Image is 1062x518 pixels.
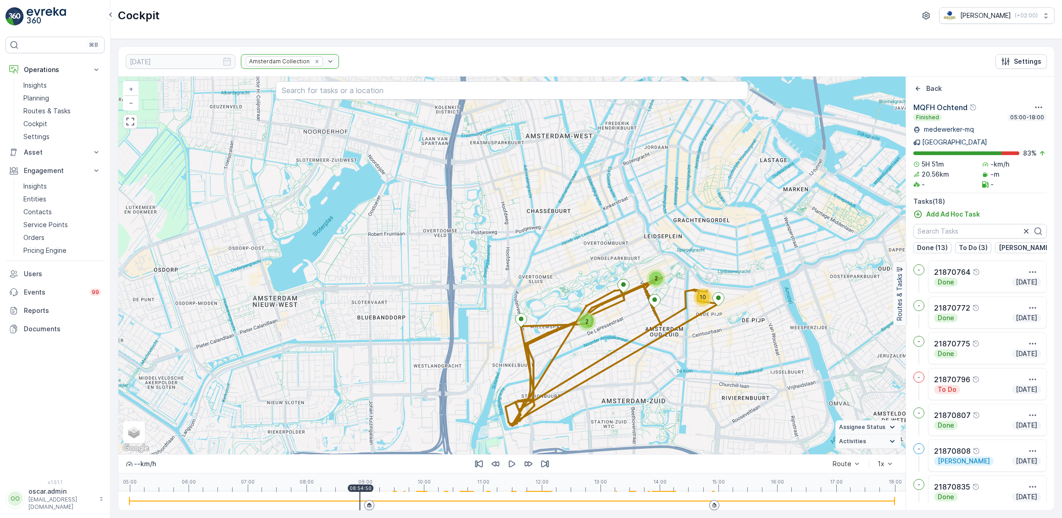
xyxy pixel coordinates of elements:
p: Planning [23,94,49,103]
img: logo_light-DOdMpM7g.png [27,7,66,26]
a: Add Ad Hoc Task [913,210,980,219]
p: - [917,481,920,488]
p: 18:00 [889,479,902,485]
p: [EMAIL_ADDRESS][DOMAIN_NAME] [28,496,95,511]
div: Help Tooltip Icon [973,412,980,419]
p: 20.56km [922,170,949,179]
p: Done [937,278,955,287]
p: 99 [92,289,99,296]
p: Operations [24,65,86,74]
img: Google [121,442,151,454]
p: 09:00 [358,479,373,485]
a: Zoom Out [124,96,138,110]
p: [DATE] [1015,492,1038,501]
a: Planning [20,92,105,105]
p: 21870775 [934,338,970,349]
p: [GEOGRAPHIC_DATA] [922,138,987,147]
p: 21870796 [934,374,970,385]
p: ( +02:00 ) [1015,12,1038,19]
div: 1x [878,460,884,468]
p: 21870807 [934,410,971,421]
p: [DATE] [1015,278,1038,287]
div: Help Tooltip Icon [972,376,979,383]
span: v 1.51.1 [6,479,105,485]
a: Insights [20,180,105,193]
p: Pricing Engine [23,246,67,255]
p: Done [937,313,955,323]
p: [DATE] [1015,457,1038,466]
p: Cockpit [23,119,47,128]
summary: Assignee Status [835,420,901,434]
a: Orders [20,231,105,244]
div: Help Tooltip Icon [972,304,979,312]
p: 5H 51m [922,160,944,169]
div: 10 [694,288,712,306]
p: Done [937,421,955,430]
a: Service Points [20,218,105,231]
p: 05:00 [123,479,137,485]
div: 2 [647,269,665,288]
span: − [129,99,133,106]
p: Settings [1014,57,1041,66]
div: Route [833,460,851,468]
img: basis-logo_rgb2x.png [943,11,956,21]
p: - [917,445,920,452]
button: Asset [6,143,105,162]
button: Settings [995,54,1047,69]
p: 11:00 [477,479,489,485]
a: Events99 [6,283,105,301]
p: 21870764 [934,267,971,278]
p: 83 % [1023,149,1037,158]
button: Operations [6,61,105,79]
p: Insights [23,182,47,191]
p: Asset [24,148,86,157]
p: To Do [937,385,957,394]
p: ⌘B [89,41,98,49]
p: - [917,302,920,309]
p: 05:00-18:00 [1009,114,1045,121]
p: 12:00 [535,479,549,485]
p: Routes & Tasks [23,106,71,116]
p: Done [937,492,955,501]
p: Settings [23,132,50,141]
p: Service Points [23,220,68,229]
button: OOoscar.admin[EMAIL_ADDRESS][DOMAIN_NAME] [6,487,105,511]
a: Routes & Tasks [20,105,105,117]
p: oscar.admin [28,487,95,496]
p: Events [24,288,84,297]
p: Orders [23,233,44,242]
p: Documents [24,324,101,334]
p: To Do (3) [959,243,988,252]
div: Help Tooltip Icon [972,483,979,490]
button: Done (13) [913,242,951,253]
p: Add Ad Hoc Task [926,210,980,219]
p: Done (13) [917,243,948,252]
button: [PERSON_NAME](+02:00) [939,7,1055,24]
div: Help Tooltip Icon [973,268,980,276]
p: Back [926,84,942,93]
input: Search Tasks [913,224,1047,239]
p: 16:00 [771,479,784,485]
p: Contacts [23,207,52,217]
p: - [990,180,994,189]
div: OO [8,491,22,506]
button: Engagement [6,162,105,180]
a: Pricing Engine [20,244,105,257]
p: [DATE] [1015,385,1038,394]
p: 10:00 [417,479,431,485]
span: 2 [585,318,589,325]
p: - [917,409,920,417]
div: Help Tooltip Icon [973,447,980,455]
a: Open this area in Google Maps (opens a new window) [121,442,151,454]
span: Assignee Status [839,423,885,431]
p: Insights [23,81,47,90]
p: 15:00 [712,479,725,485]
input: Search for tasks or a location [276,81,748,100]
p: 21870772 [934,302,970,313]
p: -m [990,170,1000,179]
a: Documents [6,320,105,338]
p: [DATE] [1015,313,1038,323]
a: Users [6,265,105,283]
p: 21870808 [934,446,971,457]
input: dd/mm/yyyy [126,54,235,69]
